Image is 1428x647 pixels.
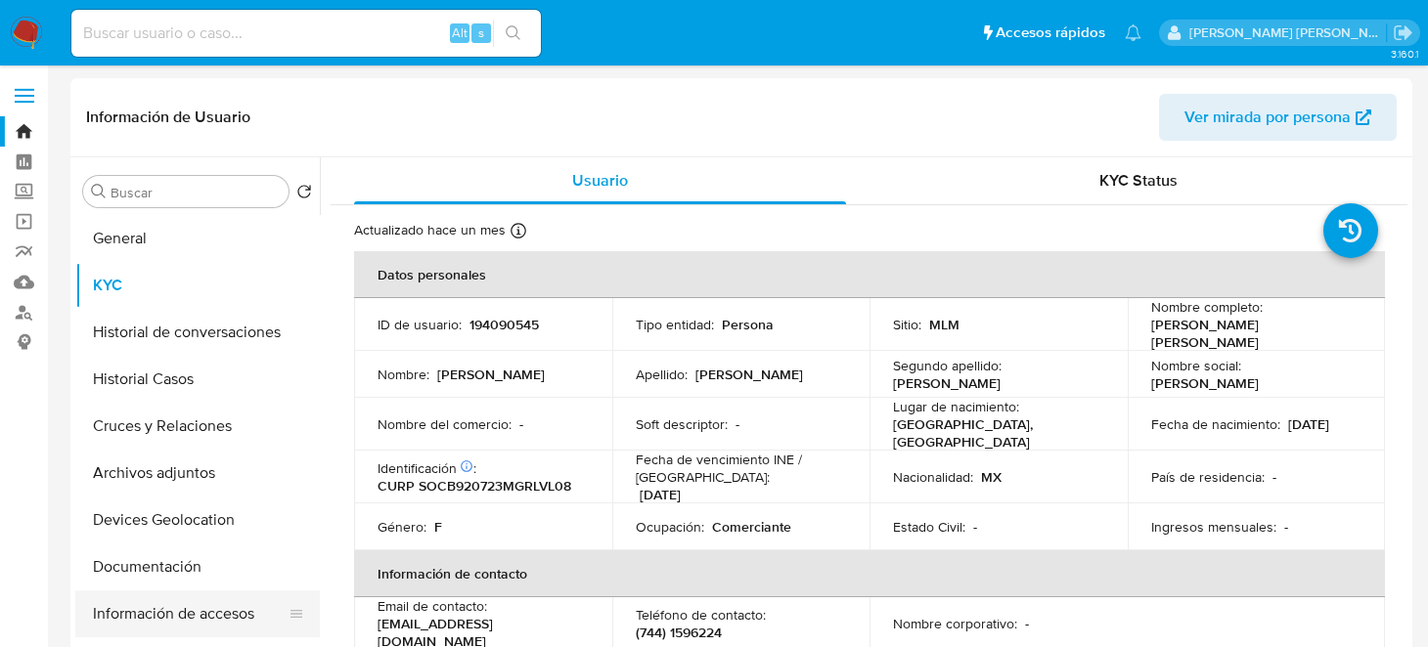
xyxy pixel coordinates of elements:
p: - [1284,518,1288,536]
p: (744) 1596224 [636,624,722,641]
button: Buscar [91,184,107,199]
p: Soft descriptor : [636,415,728,433]
p: ID de usuario : [378,316,462,333]
p: [PERSON_NAME] [695,366,803,383]
th: Información de contacto [354,550,1385,597]
button: Archivos adjuntos [75,450,320,496]
p: Estado Civil : [893,518,965,536]
button: General [75,215,320,262]
p: Género : [378,518,426,536]
p: Nombre : [378,366,429,383]
p: Tipo entidad : [636,316,714,333]
p: Teléfono de contacto : [636,606,766,624]
p: Persona [722,316,774,333]
p: Nombre completo : [1151,298,1263,316]
p: - [1272,468,1276,486]
p: MX [981,468,1002,486]
p: Segundo apellido : [893,357,1002,374]
button: search-icon [493,20,533,47]
span: s [478,23,484,42]
p: [PERSON_NAME] [437,366,545,383]
p: Lugar de nacimiento : [893,398,1019,415]
p: Nombre del comercio : [378,415,512,433]
span: Ver mirada por persona [1184,94,1351,141]
p: - [973,518,977,536]
button: Cruces y Relaciones [75,403,320,450]
p: Ocupación : [636,518,704,536]
input: Buscar usuario o caso... [71,21,541,46]
p: - [519,415,523,433]
p: [GEOGRAPHIC_DATA], [GEOGRAPHIC_DATA] [893,415,1096,451]
p: [DATE] [640,486,681,503]
button: Información de accesos [75,590,304,637]
button: Documentación [75,543,320,590]
p: Email de contacto : [378,597,487,615]
p: País de residencia : [1151,468,1265,486]
p: 194090545 [469,316,539,333]
p: Nombre social : [1151,357,1241,374]
button: Devices Geolocation [75,496,320,543]
a: Salir [1393,22,1413,43]
p: Identificación : [378,459,476,477]
p: Actualizado hace un mes [354,221,506,239]
p: Nombre corporativo : [893,615,1017,632]
p: [PERSON_NAME] [893,374,1001,392]
button: Volver al orden por defecto [296,184,312,205]
p: F [434,518,442,536]
span: Alt [452,23,468,42]
button: Historial de conversaciones [75,309,320,356]
p: Fecha de vencimiento INE / [GEOGRAPHIC_DATA] : [636,451,847,486]
h1: Información de Usuario [86,108,250,127]
p: brenda.morenoreyes@mercadolibre.com.mx [1189,23,1387,42]
input: Buscar [111,184,281,201]
button: Ver mirada por persona [1159,94,1397,141]
p: Apellido : [636,366,688,383]
p: CURP SOCB920723MGRLVL08 [378,477,571,495]
span: KYC Status [1099,169,1178,192]
button: KYC [75,262,320,309]
p: [DATE] [1288,415,1329,433]
p: Comerciante [712,518,791,536]
a: Notificaciones [1125,24,1141,41]
button: Historial Casos [75,356,320,403]
th: Datos personales [354,251,1385,298]
span: Usuario [572,169,628,192]
p: Ingresos mensuales : [1151,518,1276,536]
p: [PERSON_NAME] [1151,374,1259,392]
p: Sitio : [893,316,921,333]
p: Fecha de nacimiento : [1151,415,1280,433]
span: Accesos rápidos [996,22,1105,43]
p: MLM [929,316,959,333]
p: Nacionalidad : [893,468,973,486]
p: [PERSON_NAME] [PERSON_NAME] [1151,316,1355,351]
p: - [1025,615,1029,632]
p: - [736,415,739,433]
